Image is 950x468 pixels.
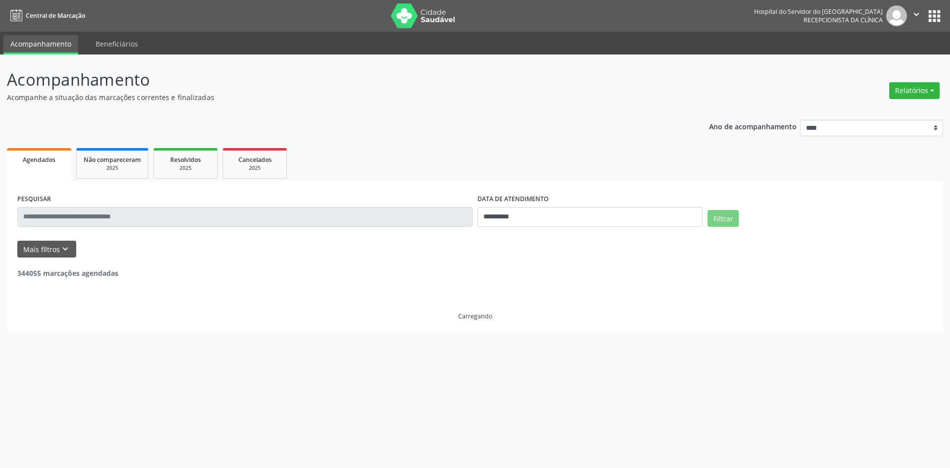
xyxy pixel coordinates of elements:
button: Relatórios [889,82,940,99]
div: 2025 [84,164,141,172]
div: 2025 [161,164,210,172]
span: Recepcionista da clínica [804,16,883,24]
i: keyboard_arrow_down [60,244,71,255]
label: DATA DE ATENDIMENTO [477,192,549,207]
span: Cancelados [238,156,272,164]
span: Agendados [23,156,55,164]
img: img [886,5,907,26]
strong: 344055 marcações agendadas [17,268,118,278]
i:  [911,9,922,20]
span: Resolvidos [170,156,201,164]
p: Acompanhe a situação das marcações correntes e finalizadas [7,92,662,103]
p: Ano de acompanhamento [709,120,797,132]
a: Central de Marcação [7,7,85,24]
button:  [907,5,926,26]
span: Central de Marcação [26,11,85,20]
a: Acompanhamento [3,35,78,54]
div: Carregando [458,312,492,320]
p: Acompanhamento [7,67,662,92]
label: PESQUISAR [17,192,51,207]
button: Mais filtroskeyboard_arrow_down [17,241,76,258]
span: Não compareceram [84,156,141,164]
button: Filtrar [708,210,739,227]
div: Hospital do Servidor do [GEOGRAPHIC_DATA] [754,7,883,16]
button: apps [926,7,943,25]
div: 2025 [230,164,280,172]
a: Beneficiários [89,35,145,52]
